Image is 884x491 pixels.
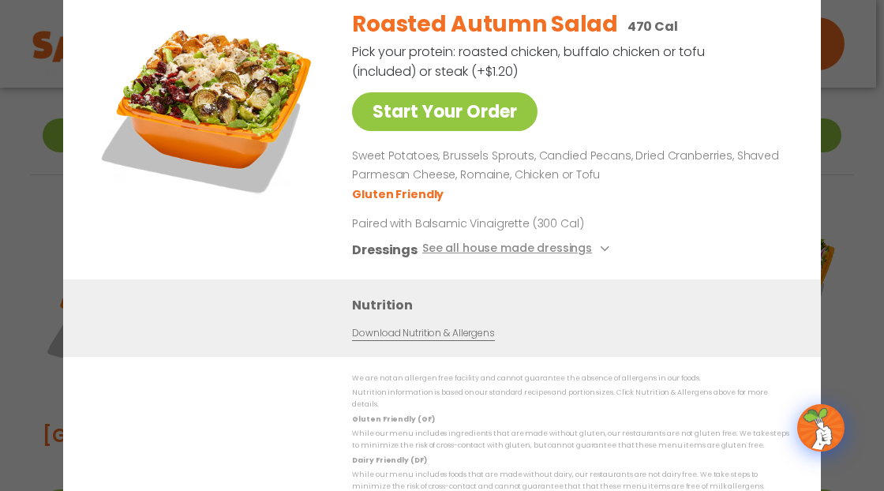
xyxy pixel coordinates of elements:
strong: Gluten Friendly (GF) [352,414,434,423]
a: Download Nutrition & Allergens [352,325,494,340]
h3: Dressings [352,239,418,259]
p: We are not an allergen free facility and cannot guarantee the absence of allergens in our foods. [352,373,789,384]
p: Nutrition information is based on our standard recipes and portion sizes. Click Nutrition & Aller... [352,387,789,411]
li: Gluten Friendly [352,186,446,202]
p: Paired with Balsamic Vinaigrette (300 Cal) [352,215,644,231]
button: See all house made dressings [422,239,614,259]
p: Sweet Potatoes, Brussels Sprouts, Candied Pecans, Dried Cranberries, Shaved Parmesan Cheese, Roma... [352,147,783,185]
p: While our menu includes ingredients that are made without gluten, our restaurants are not gluten ... [352,428,789,452]
p: Pick your protein: roasted chicken, buffalo chicken or tofu (included) or steak (+$1.20) [352,42,707,81]
strong: Dairy Friendly (DF) [352,455,426,464]
h2: Roasted Autumn Salad [352,8,617,41]
p: 470 Cal [627,17,678,36]
h3: Nutrition [352,294,797,314]
a: Start Your Order [352,92,538,131]
img: wpChatIcon [799,406,843,450]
